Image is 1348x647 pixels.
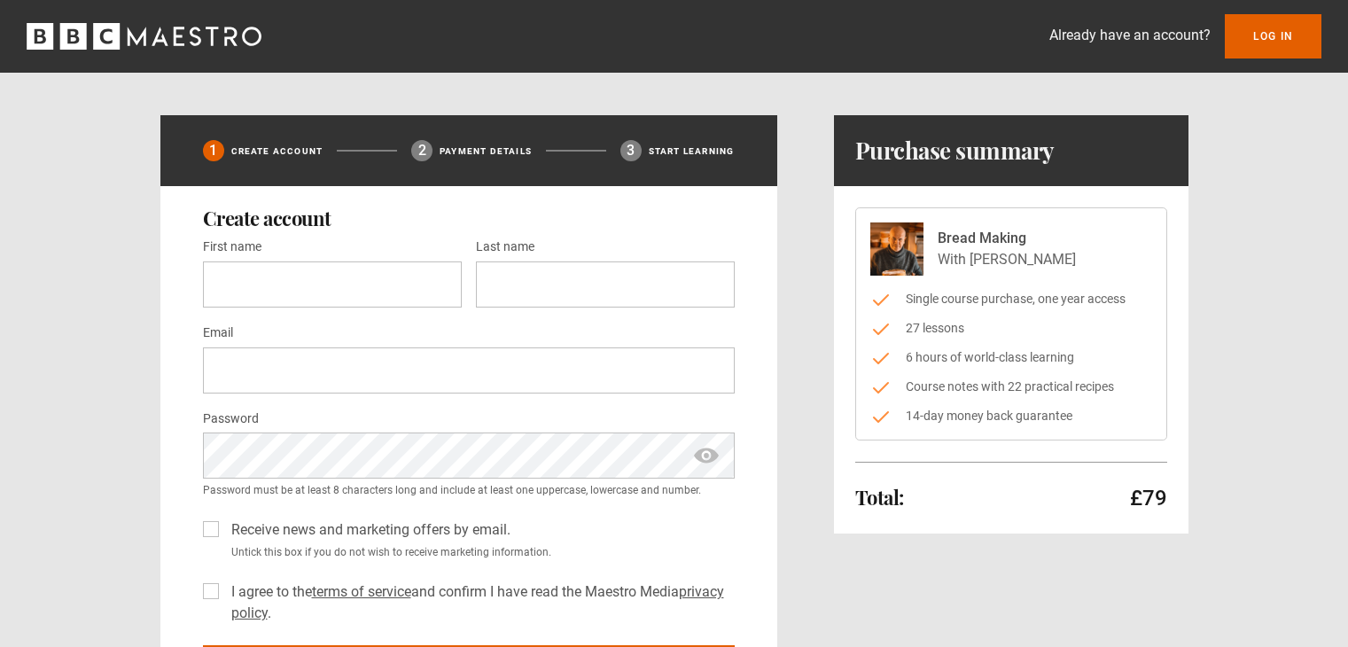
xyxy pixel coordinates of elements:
[1049,25,1211,46] p: Already have an account?
[870,378,1152,396] li: Course notes with 22 practical recipes
[870,290,1152,308] li: Single course purchase, one year access
[476,237,534,258] label: Last name
[224,519,510,541] label: Receive news and marketing offers by email.
[203,207,735,229] h2: Create account
[649,144,735,158] p: Start learning
[855,487,904,508] h2: Total:
[938,228,1076,249] p: Bread Making
[620,140,642,161] div: 3
[440,144,532,158] p: Payment details
[224,581,735,624] label: I agree to the and confirm I have read the Maestro Media .
[203,323,233,344] label: Email
[203,140,224,161] div: 1
[312,583,411,600] a: terms of service
[203,482,735,498] small: Password must be at least 8 characters long and include at least one uppercase, lowercase and num...
[938,249,1076,270] p: With [PERSON_NAME]
[692,433,721,479] span: show password
[27,23,261,50] svg: BBC Maestro
[203,409,259,430] label: Password
[1225,14,1321,58] a: Log In
[870,319,1152,338] li: 27 lessons
[870,407,1152,425] li: 14-day money back guarantee
[411,140,432,161] div: 2
[231,144,323,158] p: Create Account
[224,544,735,560] small: Untick this box if you do not wish to receive marketing information.
[870,348,1152,367] li: 6 hours of world-class learning
[203,237,261,258] label: First name
[855,136,1055,165] h1: Purchase summary
[1130,484,1167,512] p: £79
